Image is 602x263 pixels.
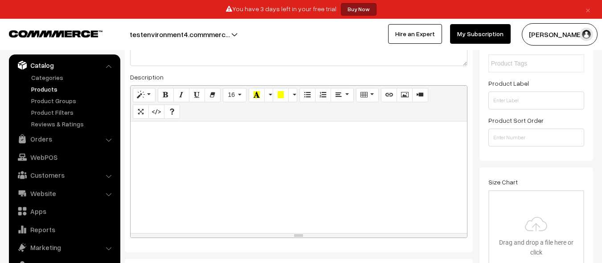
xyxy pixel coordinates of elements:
button: testenvironment4.commmerc… [98,23,261,46]
button: Full Screen [133,104,149,119]
div: resize [131,234,467,238]
button: Help [164,104,180,119]
a: COMMMERCE [9,28,87,38]
button: Italic (CTRL+I) [173,88,189,102]
button: Recent Color [249,88,265,102]
img: user [580,28,593,41]
a: Buy Now [341,3,377,16]
button: Remove Font Style (CTRL+\) [205,88,221,102]
button: Style [133,88,156,102]
button: Bold (CTRL+B) [158,88,174,102]
a: × [582,4,594,15]
button: Link (CTRL+K) [381,88,397,102]
label: Product Sort Order [488,116,544,125]
div: You have 3 days left in your free trial [3,3,599,16]
input: Enter Label [488,92,584,109]
a: Orders [11,131,117,147]
button: Unordered list (CTRL+SHIFT+NUM7) [299,88,315,102]
a: Product Groups [29,96,117,105]
button: Font Size [223,88,246,102]
button: Picture [397,88,413,102]
button: [PERSON_NAME] [522,23,598,46]
a: Website [11,185,117,201]
a: Customers [11,167,117,183]
a: Marketing [11,239,117,255]
button: Background Color [273,88,289,102]
a: Products [29,84,117,94]
label: Size Chart [488,177,518,187]
button: More Color [288,88,297,102]
a: Product Filters [29,108,117,117]
input: Enter Number [488,129,584,146]
a: My Subscription [450,24,511,44]
button: Paragraph [331,88,353,102]
button: Code View [148,104,164,119]
a: WebPOS [11,149,117,165]
input: Product Tags [491,59,569,68]
button: Ordered list (CTRL+SHIFT+NUM8) [315,88,331,102]
button: Table [356,88,379,102]
span: 16 [228,91,235,98]
a: Catalog [11,57,117,73]
button: More Color [264,88,273,102]
a: Categories [29,73,117,82]
a: Reports [11,221,117,238]
a: Reviews & Ratings [29,119,117,129]
button: Underline (CTRL+U) [189,88,205,102]
img: COMMMERCE [9,30,102,37]
label: Description [130,72,164,82]
label: Product Label [488,79,529,88]
a: Apps [11,203,117,219]
a: Hire an Expert [388,24,442,44]
button: Video [412,88,428,102]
